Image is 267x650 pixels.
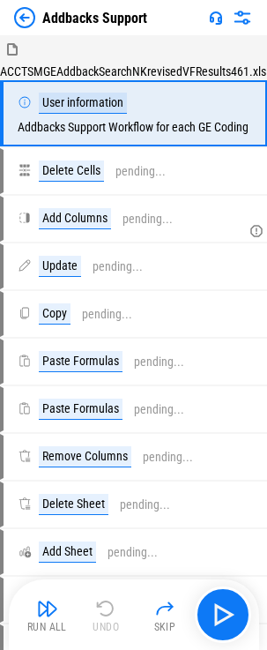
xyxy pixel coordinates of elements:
img: Settings menu [232,7,253,28]
img: Skip [154,598,175,619]
button: Run All [19,594,76,636]
div: pending... [108,546,158,559]
div: Skip [154,622,176,632]
button: Skip [137,594,193,636]
div: Addbacks Support Workflow for each GE Coding [18,93,248,134]
div: Paste Formulas [39,351,122,372]
svg: Adding a column to match the table structure of the Addbacks review file [249,224,263,238]
div: Copy [39,303,70,325]
img: Main button [209,601,237,629]
div: Delete Sheet [39,494,108,515]
img: Back [14,7,35,28]
div: pending... [120,498,170,512]
div: pending... [93,260,143,273]
div: Delete Cells [39,161,104,182]
div: Update [39,256,81,277]
div: User information [39,93,127,114]
div: pending... [143,451,193,464]
div: Addbacks Support [42,10,147,26]
div: pending... [134,355,184,369]
div: pending... [115,165,166,178]
div: pending... [134,403,184,416]
div: pending... [82,308,132,321]
div: Add Sheet [39,542,96,563]
div: Add Columns [39,208,111,229]
img: Support [209,11,223,25]
div: pending... [122,213,173,226]
div: Remove Columns [39,446,131,467]
div: Run All [27,622,67,632]
img: Run All [37,598,58,619]
div: Paste Formulas [39,399,122,420]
